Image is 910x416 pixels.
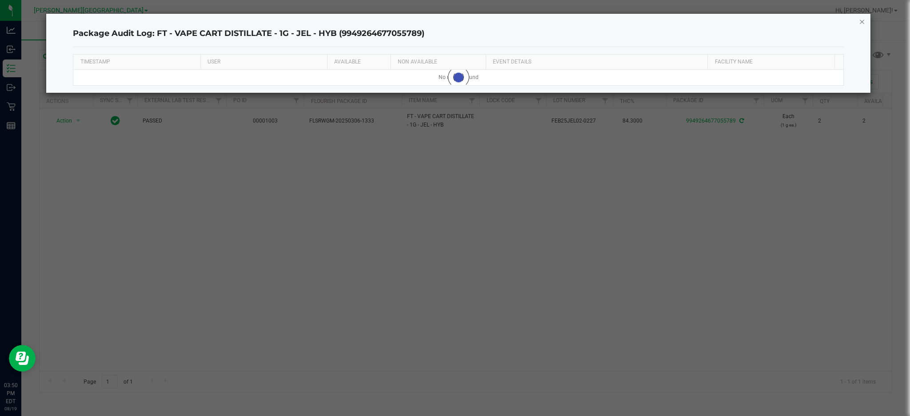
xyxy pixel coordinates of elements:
th: EVENT DETAILS [486,55,708,70]
th: USER [200,55,327,70]
th: AVAILABLE [327,55,391,70]
th: NON AVAILABLE [391,55,486,70]
h4: Package Audit Log: FT - VAPE CART DISTILLATE - 1G - JEL - HYB (9949264677055789) [73,28,844,40]
iframe: Resource center [9,345,36,372]
th: TIMESTAMP [73,55,200,70]
th: Facility Name [707,55,834,70]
